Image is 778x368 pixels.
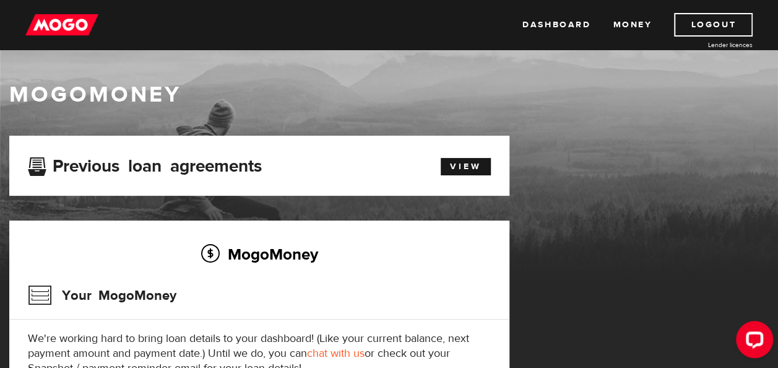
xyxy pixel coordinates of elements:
[726,316,778,368] iframe: LiveChat chat widget
[307,346,365,361] a: chat with us
[660,40,753,50] a: Lender licences
[613,13,652,37] a: Money
[28,241,491,267] h2: MogoMoney
[441,158,491,175] a: View
[28,156,262,172] h3: Previous loan agreements
[9,82,769,108] h1: MogoMoney
[25,13,98,37] img: mogo_logo-11ee424be714fa7cbb0f0f49df9e16ec.png
[674,13,753,37] a: Logout
[28,279,176,312] h3: Your MogoMoney
[522,13,590,37] a: Dashboard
